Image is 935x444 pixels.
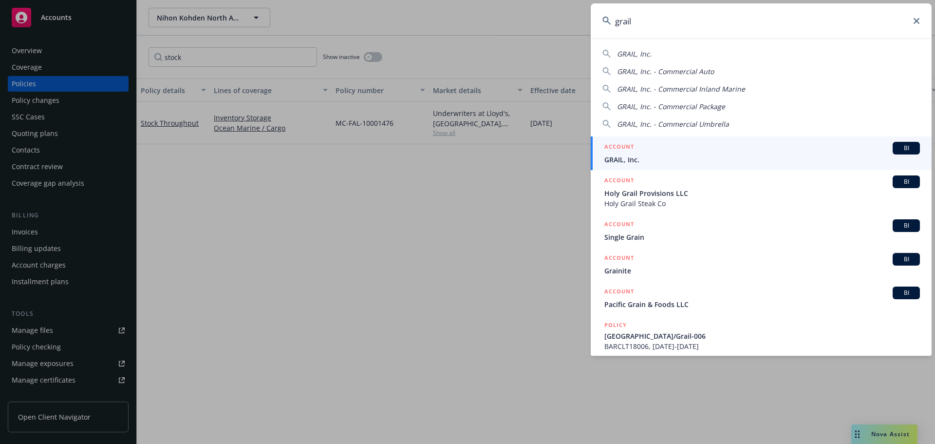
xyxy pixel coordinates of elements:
span: GRAIL, Inc. [617,49,652,58]
h5: ACCOUNT [604,253,634,265]
span: [GEOGRAPHIC_DATA]/Grail-006 [604,331,920,341]
span: BI [897,177,916,186]
span: Holy Grail Steak Co [604,198,920,209]
span: Single Grain [604,232,920,242]
a: ACCOUNTBIGRAIL, Inc. [591,136,932,170]
span: BI [897,289,916,297]
span: GRAIL, Inc. - Commercial Inland Marine [617,84,745,94]
span: GRAIL, Inc. - Commercial Package [617,102,725,111]
h5: ACCOUNT [604,142,634,154]
h5: ACCOUNT [604,219,634,231]
span: GRAIL, Inc. - Commercial Auto [617,67,714,76]
a: POLICY[GEOGRAPHIC_DATA]/Grail-006BARCLT18006, [DATE]-[DATE] [591,315,932,357]
a: ACCOUNTBIHoly Grail Provisions LLCHoly Grail Steak Co [591,170,932,214]
h5: ACCOUNT [604,175,634,187]
a: ACCOUNTBISingle Grain [591,214,932,248]
input: Search... [591,3,932,39]
span: BARCLT18006, [DATE]-[DATE] [604,341,920,351]
span: Grainite [604,266,920,276]
span: BI [897,255,916,264]
h5: ACCOUNT [604,287,634,298]
a: ACCOUNTBIGrainite [591,248,932,281]
span: BI [897,221,916,230]
span: Holy Grail Provisions LLC [604,188,920,198]
span: Pacific Grain & Foods LLC [604,299,920,309]
span: BI [897,144,916,153]
a: ACCOUNTBIPacific Grain & Foods LLC [591,281,932,315]
span: GRAIL, Inc. - Commercial Umbrella [617,119,729,129]
h5: POLICY [604,320,627,330]
span: GRAIL, Inc. [604,154,920,165]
